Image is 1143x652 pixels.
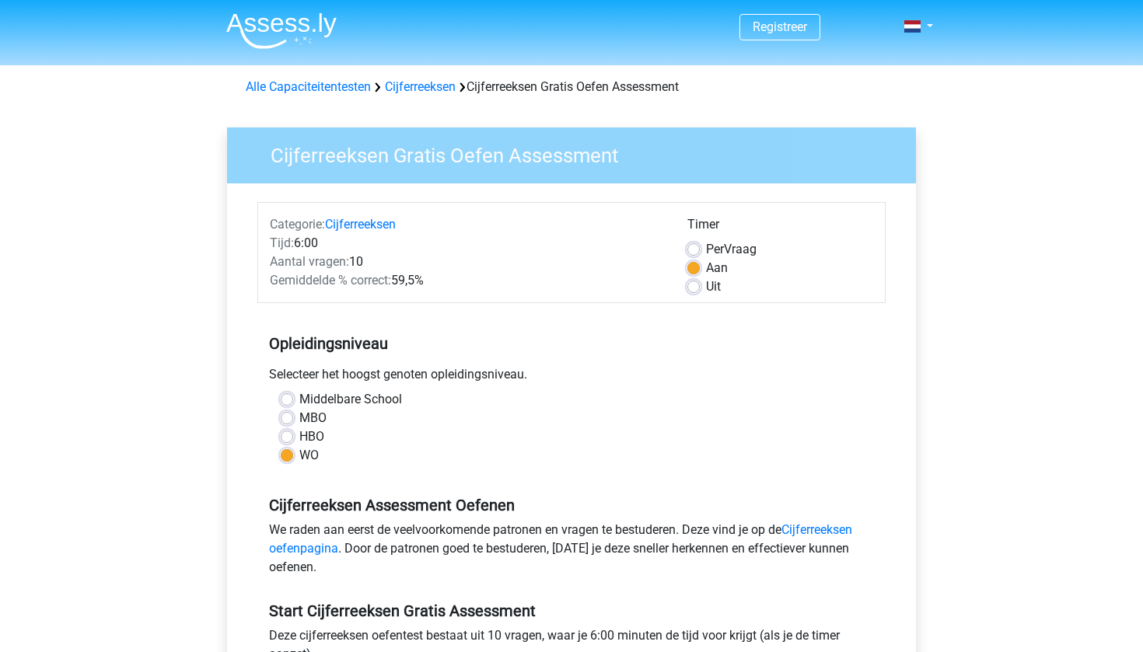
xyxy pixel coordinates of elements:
img: Assessly [226,12,337,49]
div: Selecteer het hoogst genoten opleidingsniveau. [257,365,886,390]
span: Gemiddelde % correct: [270,273,391,288]
div: Cijferreeksen Gratis Oefen Assessment [239,78,904,96]
div: 6:00 [258,234,676,253]
h3: Cijferreeksen Gratis Oefen Assessment [252,138,904,168]
a: Registreer [753,19,807,34]
div: Timer [687,215,873,240]
span: Tijd: [270,235,294,250]
a: Cijferreeksen [325,217,396,232]
span: Categorie: [270,217,325,232]
div: 59,5% [258,271,676,290]
a: Cijferreeksen [385,79,456,94]
label: Uit [706,277,721,296]
h5: Cijferreeksen Assessment Oefenen [269,496,874,514]
label: MBO [299,409,327,427]
label: Middelbare School [299,390,402,409]
h5: Opleidingsniveau [269,328,874,359]
label: Aan [706,259,728,277]
a: Alle Capaciteitentesten [246,79,371,94]
div: We raden aan eerst de veelvoorkomende patronen en vragen te bestuderen. Deze vind je op de . Door... [257,521,886,583]
h5: Start Cijferreeksen Gratis Assessment [269,601,874,620]
div: 10 [258,253,676,271]
label: Vraag [706,240,757,259]
label: WO [299,446,319,465]
label: HBO [299,427,324,446]
span: Aantal vragen: [270,254,349,269]
span: Per [706,242,724,256]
